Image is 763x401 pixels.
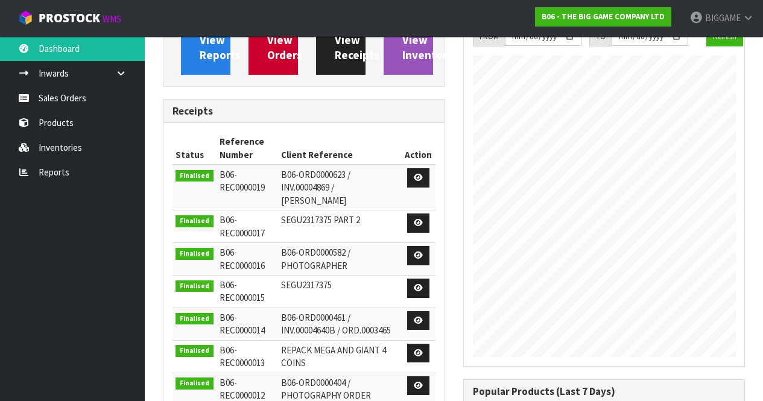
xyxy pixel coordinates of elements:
[249,6,298,75] a: ViewOrders
[200,17,241,63] span: View Reports
[281,247,350,271] span: B06-ORD0000582 / PHOTOGRAPHER
[176,248,214,260] span: Finalised
[220,214,265,238] span: B06-REC0000017
[281,214,360,226] span: SEGU2317375 PART 2
[173,132,217,165] th: Status
[220,377,265,401] span: B06-REC0000012
[217,132,279,165] th: Reference Number
[176,170,214,182] span: Finalised
[181,6,230,75] a: ViewReports
[335,17,379,63] span: View Receipts
[384,6,433,75] a: ViewInventory
[281,312,391,336] span: B06-ORD0000461 / INV.00004640B / ORD.0003465
[281,344,386,368] span: REPACK MEGA AND GIANT 4 COINS
[473,386,736,397] h3: Popular Products (Last 7 Days)
[705,12,741,24] span: BIGGAME
[402,17,453,63] span: View Inventory
[402,132,435,165] th: Action
[173,106,435,117] h3: Receipts
[267,17,302,63] span: View Orders
[103,13,121,25] small: WMS
[220,169,265,193] span: B06-REC0000019
[176,345,214,357] span: Finalised
[278,132,402,165] th: Client Reference
[176,313,214,325] span: Finalised
[220,344,265,368] span: B06-REC0000013
[281,169,350,206] span: B06-ORD0000623 / INV.00004869 / [PERSON_NAME]
[220,312,265,336] span: B06-REC0000014
[176,377,214,390] span: Finalised
[39,10,100,26] span: ProStock
[281,377,371,401] span: B06-ORD0000404 / PHOTOGRAPHY ORDER
[18,10,33,25] img: cube-alt.png
[220,279,265,303] span: B06-REC0000015
[542,11,665,22] strong: B06 - THE BIG GAME COMPANY LTD
[281,279,332,291] span: SEGU2317375
[176,215,214,227] span: Finalised
[316,6,366,75] a: ViewReceipts
[176,280,214,292] span: Finalised
[220,247,265,271] span: B06-REC0000016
